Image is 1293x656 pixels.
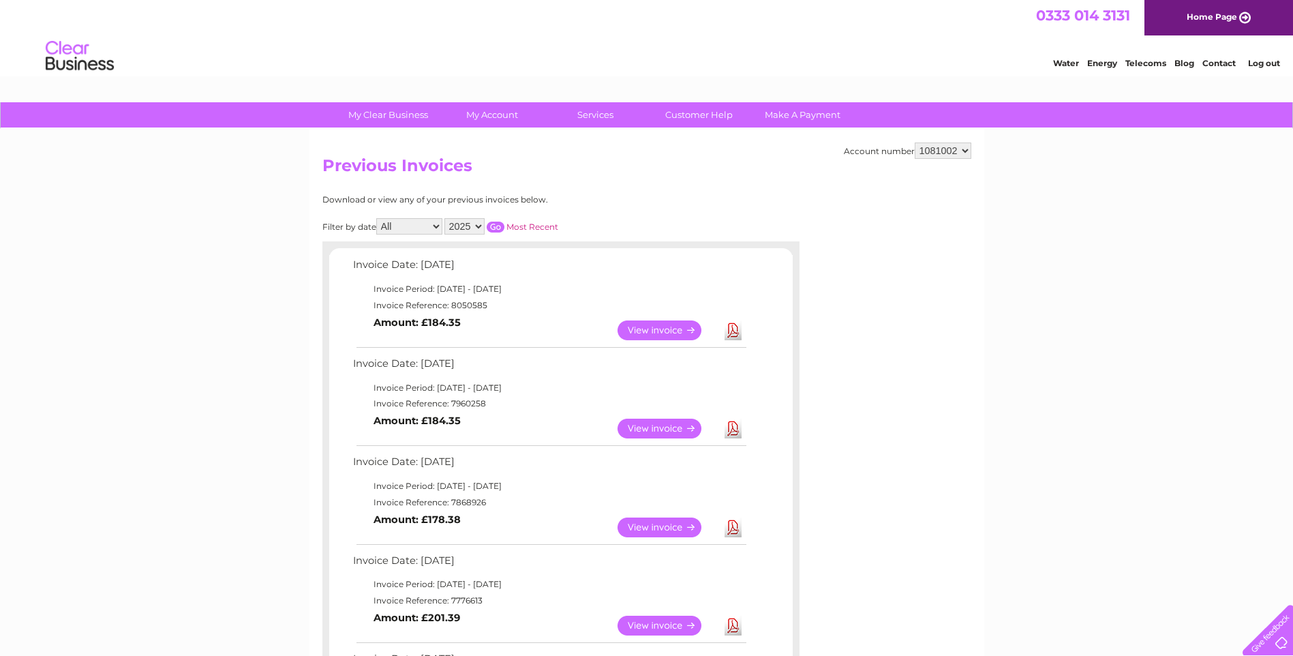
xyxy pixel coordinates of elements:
[506,222,558,232] a: Most Recent
[1087,58,1117,68] a: Energy
[350,576,748,593] td: Invoice Period: [DATE] - [DATE]
[325,8,969,66] div: Clear Business is a trading name of Verastar Limited (registered in [GEOGRAPHIC_DATA] No. 3667643...
[374,513,461,526] b: Amount: £178.38
[1174,58,1194,68] a: Blog
[322,156,971,182] h2: Previous Invoices
[45,35,115,77] img: logo.png
[350,256,748,281] td: Invoice Date: [DATE]
[746,102,859,128] a: Make A Payment
[1248,58,1280,68] a: Log out
[374,316,461,329] b: Amount: £184.35
[725,518,742,537] a: Download
[350,380,748,396] td: Invoice Period: [DATE] - [DATE]
[618,518,718,537] a: View
[374,612,460,624] b: Amount: £201.39
[350,355,748,380] td: Invoice Date: [DATE]
[725,320,742,340] a: Download
[350,453,748,478] td: Invoice Date: [DATE]
[1125,58,1166,68] a: Telecoms
[350,478,748,494] td: Invoice Period: [DATE] - [DATE]
[618,320,718,340] a: View
[350,297,748,314] td: Invoice Reference: 8050585
[332,102,444,128] a: My Clear Business
[618,419,718,438] a: View
[350,593,748,609] td: Invoice Reference: 7776613
[350,281,748,297] td: Invoice Period: [DATE] - [DATE]
[350,396,748,412] td: Invoice Reference: 7960258
[350,552,748,577] td: Invoice Date: [DATE]
[1053,58,1079,68] a: Water
[643,102,755,128] a: Customer Help
[350,494,748,511] td: Invoice Reference: 7868926
[844,143,971,159] div: Account number
[539,102,652,128] a: Services
[322,218,680,235] div: Filter by date
[725,616,742,636] a: Download
[374,415,461,427] b: Amount: £184.35
[1202,58,1236,68] a: Contact
[1036,7,1130,24] a: 0333 014 3131
[618,616,718,636] a: View
[436,102,548,128] a: My Account
[725,419,742,438] a: Download
[322,195,680,205] div: Download or view any of your previous invoices below.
